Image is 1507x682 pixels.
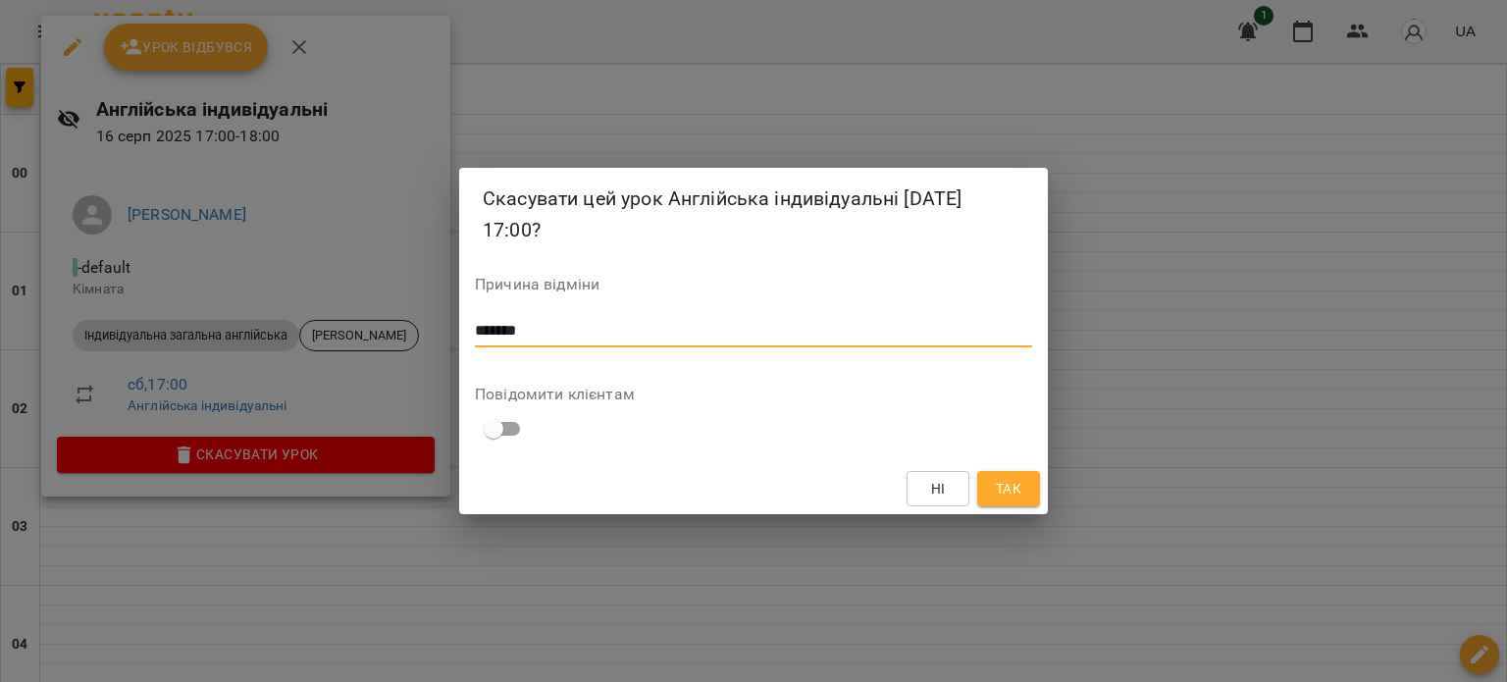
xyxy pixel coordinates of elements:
[483,184,1024,245] h2: Скасувати цей урок Англійська індивідуальні [DATE] 17:00?
[977,471,1040,506] button: Так
[475,387,1032,402] label: Повідомити клієнтам
[907,471,969,506] button: Ні
[996,477,1021,500] span: Так
[475,277,1032,292] label: Причина відміни
[931,477,946,500] span: Ні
